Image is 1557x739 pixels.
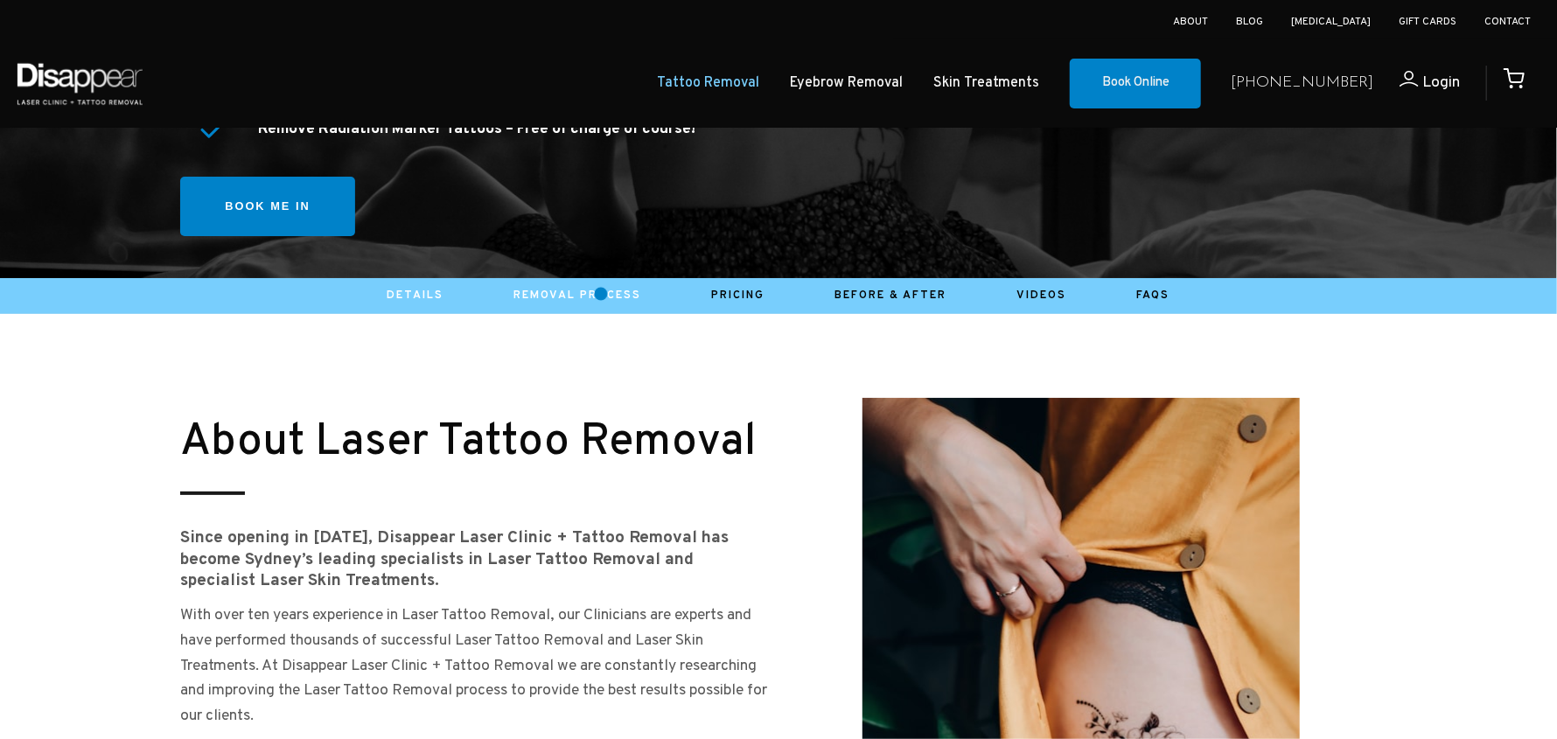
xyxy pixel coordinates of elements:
a: Faqs [1137,289,1170,303]
a: Eyebrow Removal [790,71,903,96]
a: Book me in [180,177,355,237]
a: Tattoo Removal [657,71,759,96]
a: Remove Radiation Marker Tattoos – Free of charge of course! [258,119,695,139]
small: About Laser Tattoo Removal [180,415,756,471]
a: Videos [1017,289,1067,303]
a: [MEDICAL_DATA] [1291,15,1371,29]
a: Details [388,289,444,303]
a: Contact [1484,15,1531,29]
a: Blog [1236,15,1263,29]
a: Skin Treatments [933,71,1039,96]
a: Gift Cards [1399,15,1456,29]
span: Login [1422,73,1460,93]
a: Pricing [712,289,765,303]
a: Login [1373,71,1460,96]
p: With over ten years experience in Laser Tattoo Removal, our Clinicians are experts and have perfo... [180,603,772,729]
strong: Since opening in [DATE], Disappear Laser Clinic + Tattoo Removal has become Sydney’s leading spec... [180,527,729,592]
a: About [1173,15,1208,29]
a: [PHONE_NUMBER] [1231,71,1373,96]
a: Before & After [835,289,947,303]
a: Book Online [1070,59,1201,109]
img: Disappear - Laser Clinic and Tattoo Removal Services in Sydney, Australia [13,52,146,115]
a: Removal Process [514,289,642,303]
